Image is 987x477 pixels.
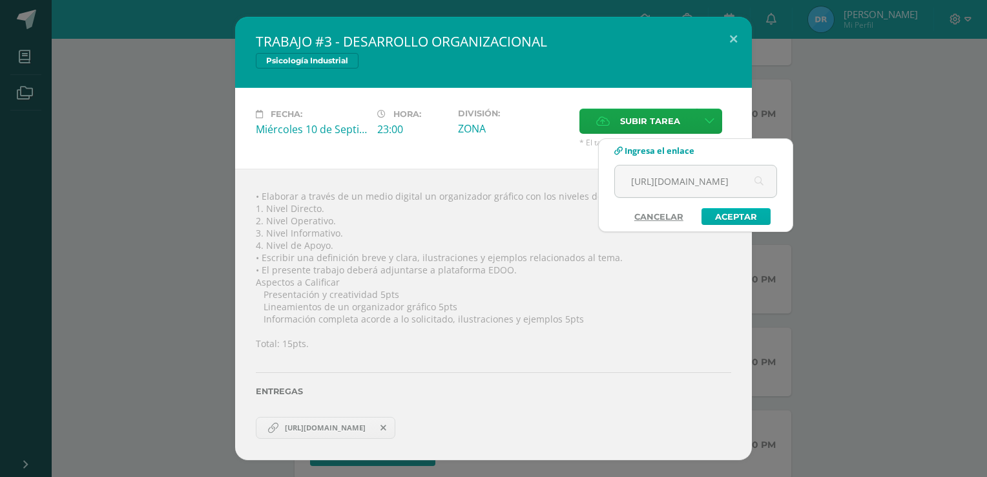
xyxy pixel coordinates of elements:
[256,32,731,50] h2: TRABAJO #3 - DESARROLLO ORGANIZACIONAL
[377,122,448,136] div: 23:00
[701,208,771,225] a: Aceptar
[271,109,302,119] span: Fecha:
[393,109,421,119] span: Hora:
[256,53,358,69] span: Psicología Industrial
[373,421,395,435] span: Remover entrega
[256,122,367,136] div: Miércoles 10 de Septiembre
[621,208,696,225] a: Cancelar
[615,165,776,197] input: Ej. www.google.com
[256,417,395,439] a: https://www.canva.com/design/DAGyn3HAT2M/nxCnn04O_ZcFMEIgxDUjFA/edit?utm_content=DAGyn3HAT2M&utm_...
[579,137,731,148] span: * El tamaño máximo permitido es 50 MB
[278,423,372,433] span: [URL][DOMAIN_NAME]
[235,169,752,460] div: • Elaborar a través de un medio digital un organizador gráfico con los niveles de Desarrollo orga...
[625,145,694,156] span: Ingresa el enlace
[715,17,752,61] button: Close (Esc)
[256,387,731,396] label: Entregas
[620,109,680,133] span: Subir tarea
[458,122,569,136] div: ZONA
[458,109,569,118] label: División:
